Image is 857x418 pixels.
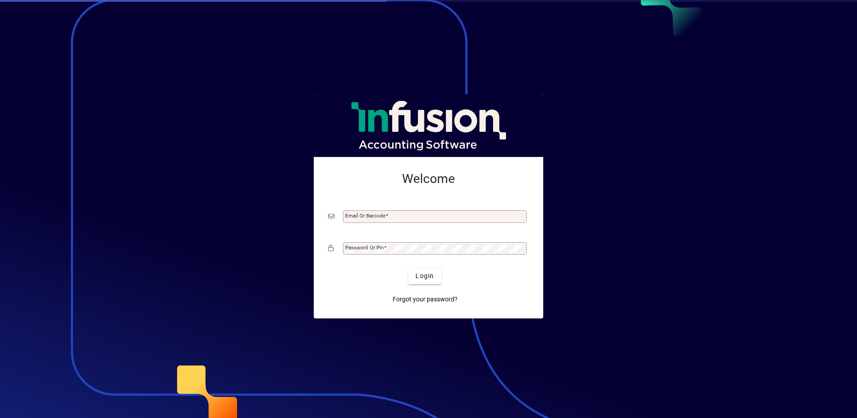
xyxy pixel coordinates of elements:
[408,268,441,284] button: Login
[345,213,385,219] mat-label: Email or Barcode
[393,295,458,304] span: Forgot your password?
[416,271,434,281] span: Login
[389,292,461,308] a: Forgot your password?
[345,244,384,251] mat-label: Password or Pin
[328,171,529,187] h2: Welcome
